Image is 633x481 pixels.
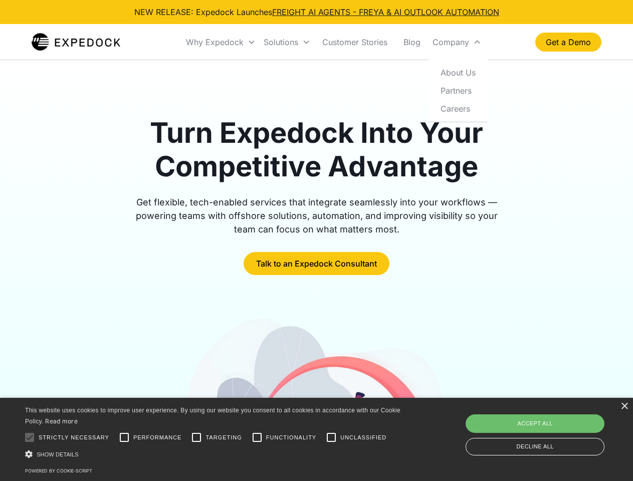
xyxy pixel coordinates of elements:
[466,438,604,455] div: Decline all
[205,433,242,442] span: Targeting
[395,25,429,59] a: Blog
[25,407,400,425] span: This website uses cookies to improve user experience. By using our website you consent to all coo...
[583,433,633,481] iframe: Chat Widget
[45,417,78,425] a: Read more
[433,37,469,47] div: Company
[134,6,499,18] div: NEW RELEASE: Expedock Launches
[37,451,79,457] span: Show details
[429,59,488,122] nav: Company
[32,32,120,52] a: home
[272,7,499,17] a: FREIGHT AI AGENTS - FREYA & AI OUTLOOK AUTOMATION
[433,63,484,81] a: About Us
[314,25,395,59] a: Customer Stories
[39,433,109,442] span: Strictly necessary
[25,449,404,459] div: Show details
[620,403,628,410] div: Close
[433,99,484,117] a: Careers
[260,25,314,59] div: Solutions
[32,32,120,52] img: Expedock Logo
[340,433,386,442] span: Unclassified
[535,33,601,52] a: Get a Demo
[186,37,244,47] div: Why Expedock
[25,468,92,473] a: Powered by cookie-script
[264,37,298,47] div: Solutions
[266,433,316,442] span: Functionality
[182,25,260,59] div: Why Expedock
[429,25,485,59] div: Company
[433,81,484,99] a: Partners
[466,414,604,432] div: Accept all
[133,433,182,442] span: Performance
